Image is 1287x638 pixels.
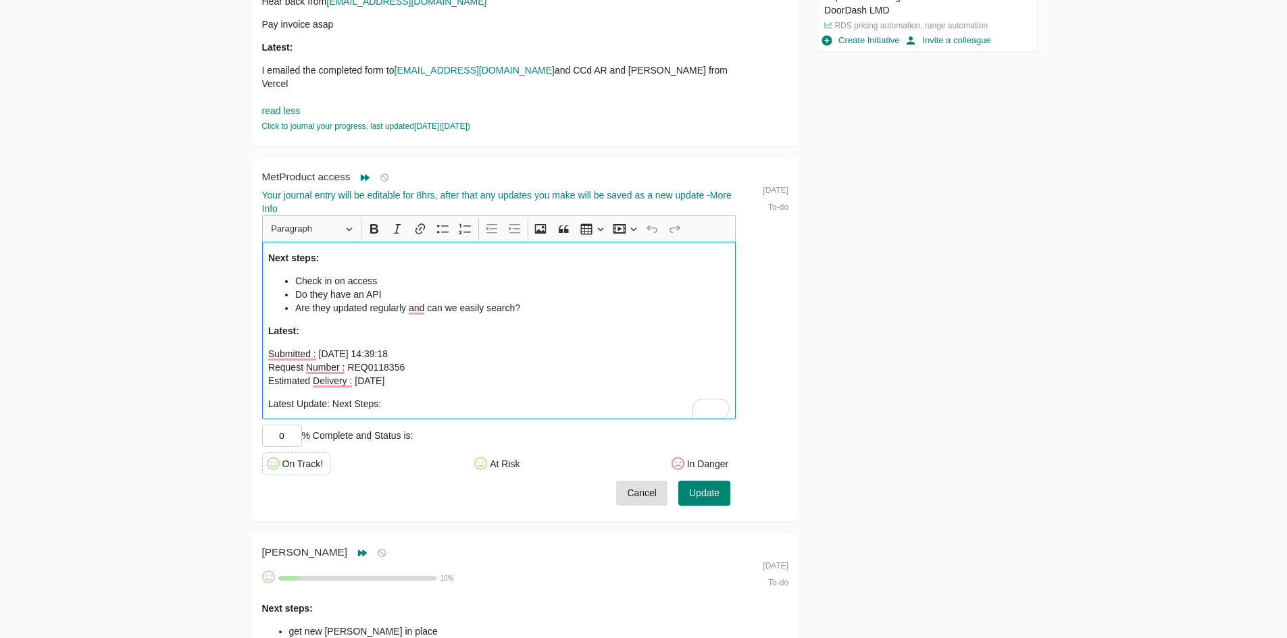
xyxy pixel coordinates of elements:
span: 10 % [440,575,454,582]
strong: Next steps: [268,252,319,263]
li: get new [PERSON_NAME] in place [289,624,736,638]
span: Invite a colleague [906,33,990,49]
div: Click to journal your progress, last updated [DATE] ( [DATE] ) [262,121,736,132]
button: Invite a colleague [903,30,994,51]
div: Your journal entry will be editable for 8hrs, after that any updates you make will be saved as a ... [262,188,736,215]
span: Cancel [627,485,657,502]
div: On Track! [282,457,324,471]
span: [DATE] [763,186,788,195]
div: To enrich screen reader interactions, please activate Accessibility in Grammarly extension settings [262,242,736,419]
p: RDS pricing automation, range automation [824,20,1031,32]
span: [DATE] [763,561,788,570]
a: read less [262,105,301,116]
span: To-do [768,203,788,212]
p: were not helpful [262,100,736,113]
strong: Latest: [262,42,293,53]
p: Latest Update: Next Steps: [268,397,730,410]
li: Do they have an API [295,288,730,301]
a: [EMAIL_ADDRESS][DOMAIN_NAME] [395,65,555,76]
span: % Complete and Status is: [302,430,413,441]
p: Pay invoice asap [262,18,736,31]
span: [PERSON_NAME] [262,546,353,558]
span: Paragraph [271,221,341,237]
strong: Latest: [268,325,299,336]
p: Submitted : [DATE] 14:39:18 Request Number : REQ0118356 Estimated Delivery : [DATE] [268,347,730,388]
button: Paragraph [265,219,358,240]
div: At Risk [490,457,520,471]
div: In Danger [687,457,728,471]
span: To-do [768,578,788,587]
button: Cancel [616,481,667,506]
span: MetProduct access [262,171,356,182]
span: More Info [262,190,732,214]
span: Update [689,485,720,502]
li: Are they updated regularly and can we easily search? [295,301,730,315]
span: Create Initiative [822,33,899,49]
p: I emailed the completed form to and CCd AR and [PERSON_NAME] from Vercel [262,63,736,90]
button: Update [678,481,730,506]
div: Editor toolbar [262,215,736,242]
li: Check in on access [295,274,730,288]
strong: Next steps: [262,603,313,614]
button: Create Initiative [819,30,903,51]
